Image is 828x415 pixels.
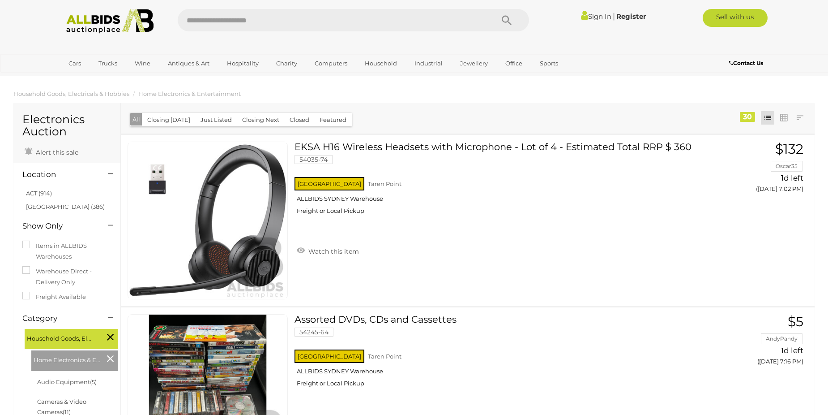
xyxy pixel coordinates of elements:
a: [GEOGRAPHIC_DATA] (386) [26,203,105,210]
a: $132 Oscar35 1d left ([DATE] 7:02 PM) [706,142,806,198]
h4: Show Only [22,222,94,230]
span: Alert this sale [34,148,78,156]
img: 54035-74a.jpg [129,142,286,299]
span: Watch this item [306,247,359,255]
a: Charity [270,56,303,71]
button: Search [484,9,529,31]
a: Alert this sale [22,145,81,158]
a: [GEOGRAPHIC_DATA] [63,71,138,86]
a: Industrial [409,56,448,71]
span: (5) [90,378,97,385]
h4: Category [22,314,94,323]
a: Cars [63,56,87,71]
button: Featured [314,113,352,127]
a: $5 AndyPandy 1d left ([DATE] 7:16 PM) [706,314,806,370]
a: Sell with us [703,9,768,27]
a: Hospitality [221,56,265,71]
button: Just Listed [195,113,237,127]
a: Office [499,56,528,71]
span: $5 [788,313,803,330]
a: ACT (914) [26,190,52,197]
button: Closing Next [237,113,285,127]
label: Warehouse Direct - Delivery Only [22,266,111,287]
h1: Electronics Auction [22,113,111,138]
a: Home Electronics & Entertainment [138,90,241,97]
a: Watch this item [294,244,361,257]
a: Computers [309,56,353,71]
a: Jewellery [454,56,494,71]
a: Sign In [581,12,611,21]
span: Home Electronics & Entertainment [34,353,101,365]
a: Sports [534,56,564,71]
label: Freight Available [22,292,86,302]
a: Register [616,12,646,21]
b: Contact Us [729,60,763,66]
img: Allbids.com.au [61,9,158,34]
a: Assorted DVDs, CDs and Cassettes 54245-64 [GEOGRAPHIC_DATA] Taren Point ALLBIDS SYDNEY Warehouse ... [301,314,692,394]
div: 30 [740,112,755,122]
label: Items in ALLBIDS Warehouses [22,241,111,262]
button: All [130,113,142,126]
a: Contact Us [729,58,765,68]
a: Trucks [93,56,123,71]
a: Wine [129,56,156,71]
a: Household Goods, Electricals & Hobbies [13,90,129,97]
span: $132 [775,141,803,157]
span: | [613,11,615,21]
button: Closing [DATE] [142,113,196,127]
a: Household [359,56,403,71]
a: Audio Equipment(5) [37,378,97,385]
span: Household Goods, Electricals & Hobbies [27,331,94,344]
a: Antiques & Art [162,56,215,71]
a: EKSA H16 Wireless Headsets with Microphone - Lot of 4 - Estimated Total RRP $ 360 54035-74 [GEOGR... [301,142,692,221]
h4: Location [22,170,94,179]
button: Closed [284,113,315,127]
